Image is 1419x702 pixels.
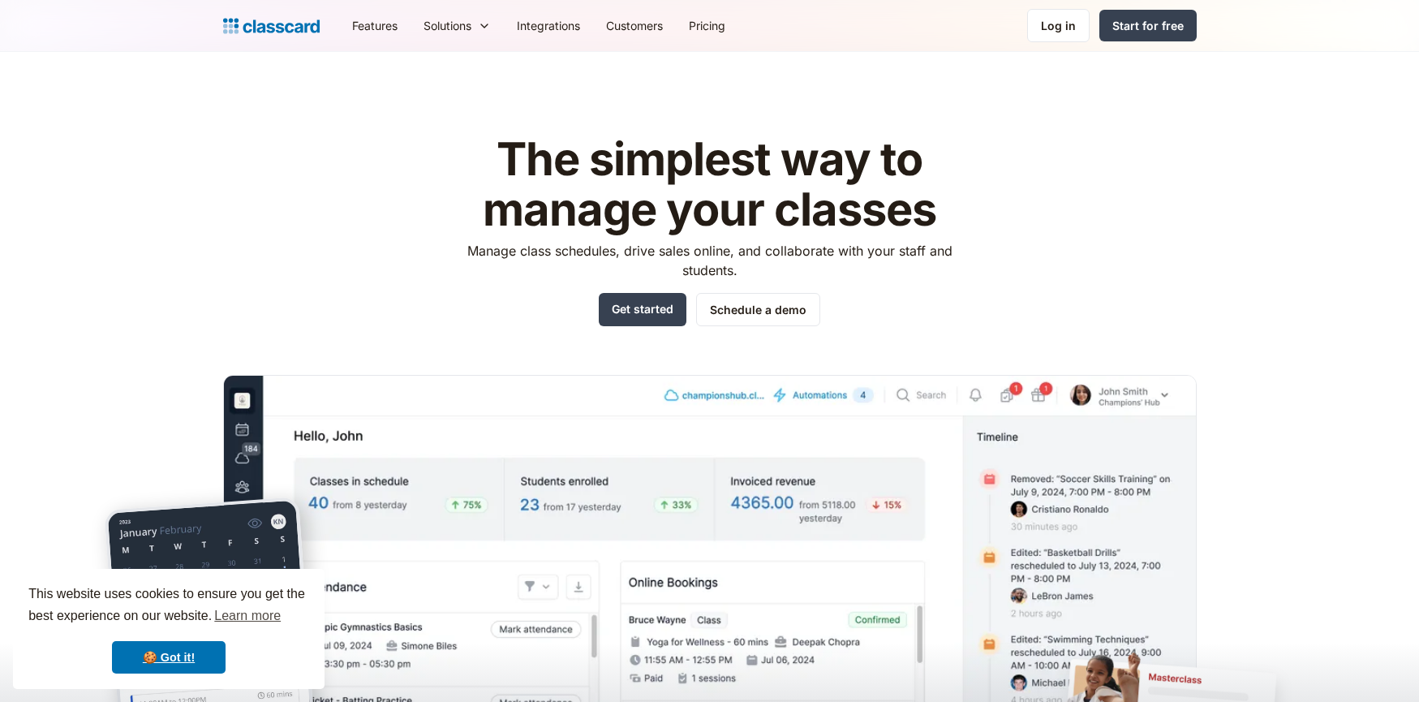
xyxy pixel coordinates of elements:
h1: The simplest way to manage your classes [452,135,967,235]
a: Integrations [504,7,593,44]
div: Solutions [411,7,504,44]
div: Solutions [424,17,471,34]
a: Pricing [676,7,738,44]
div: cookieconsent [13,569,325,689]
a: Log in [1027,9,1090,42]
a: home [223,15,320,37]
a: Customers [593,7,676,44]
a: Get started [599,293,686,326]
p: Manage class schedules, drive sales online, and collaborate with your staff and students. [452,241,967,280]
div: Log in [1041,17,1076,34]
a: dismiss cookie message [112,641,226,674]
div: Start for free [1112,17,1184,34]
a: Schedule a demo [696,293,820,326]
a: learn more about cookies [212,604,283,628]
a: Features [339,7,411,44]
span: This website uses cookies to ensure you get the best experience on our website. [28,584,309,628]
a: Start for free [1099,10,1197,41]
